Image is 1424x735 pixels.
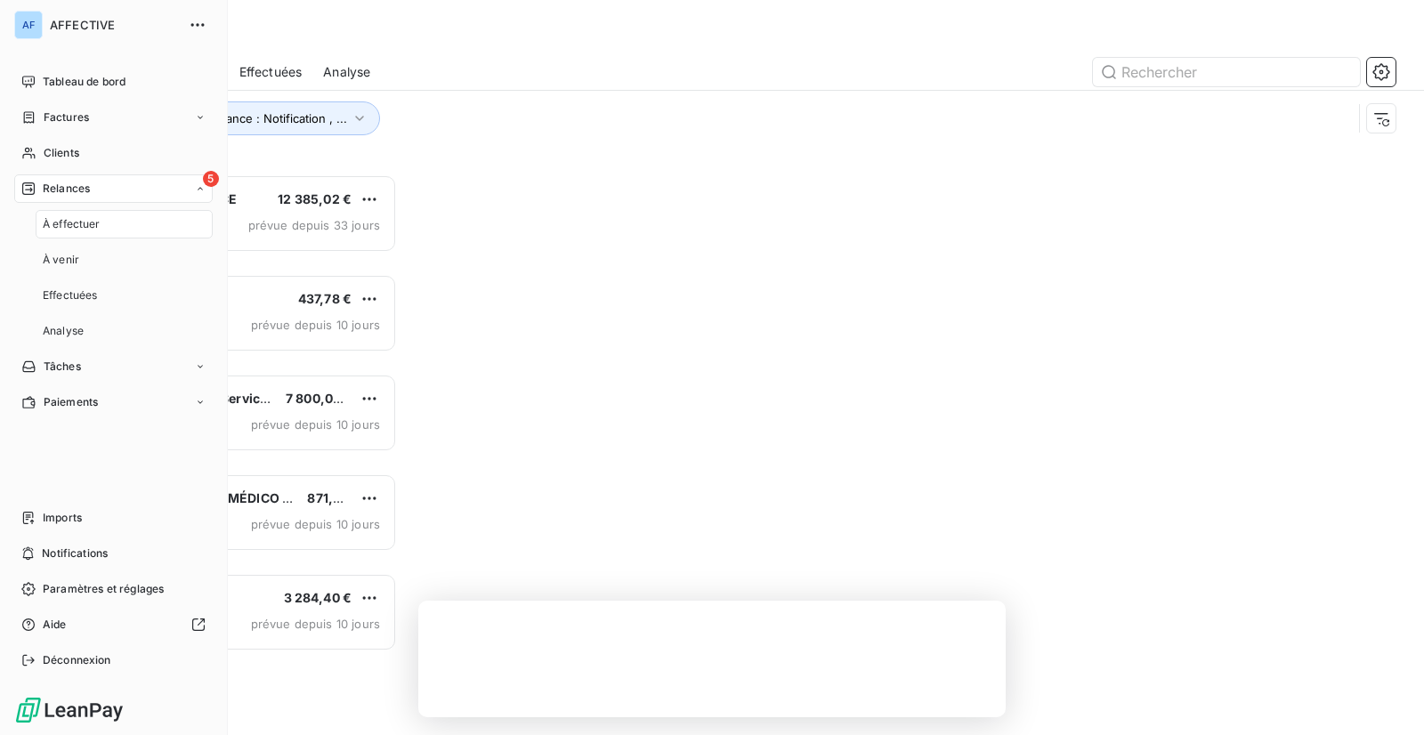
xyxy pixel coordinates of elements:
span: Tableau de bord [43,74,125,90]
span: prévue depuis 33 jours [248,218,380,232]
span: À venir [43,252,79,268]
span: AFFECTIVE [50,18,178,32]
span: prévue depuis 10 jours [251,417,380,432]
span: 7 800,00 € [286,391,353,406]
span: Tâches [44,359,81,375]
span: Imports [43,510,82,526]
span: Niveau de relance : Notification , ... [152,111,347,125]
button: Niveau de relance : Notification , ... [126,101,380,135]
div: AF [14,11,43,39]
span: Effectuées [43,287,98,303]
span: Notifications [42,545,108,561]
iframe: Intercom live chat [1363,674,1406,717]
span: Relances [43,181,90,197]
span: Analyse [323,63,370,81]
img: Logo LeanPay [14,696,125,724]
span: Aide [43,617,67,633]
span: prévue depuis 10 jours [251,617,380,631]
span: Paramètres et réglages [43,581,164,597]
iframe: Enquête de LeanPay [418,601,1006,717]
span: prévue depuis 10 jours [251,318,380,332]
div: grid [85,174,397,735]
a: Aide [14,610,213,639]
input: Rechercher [1093,58,1360,86]
span: 12 385,02 € [278,191,352,206]
span: Paiements [44,394,98,410]
span: Analyse [43,323,84,339]
span: Factures [44,109,89,125]
span: 5 [203,171,219,187]
span: 871,92 € [307,490,360,505]
span: À effectuer [43,216,101,232]
span: Déconnexion [43,652,111,668]
span: Effectuées [239,63,303,81]
span: Clients [44,145,79,161]
span: 437,78 € [298,291,352,306]
span: 3 284,40 € [284,590,352,605]
span: prévue depuis 10 jours [251,517,380,531]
